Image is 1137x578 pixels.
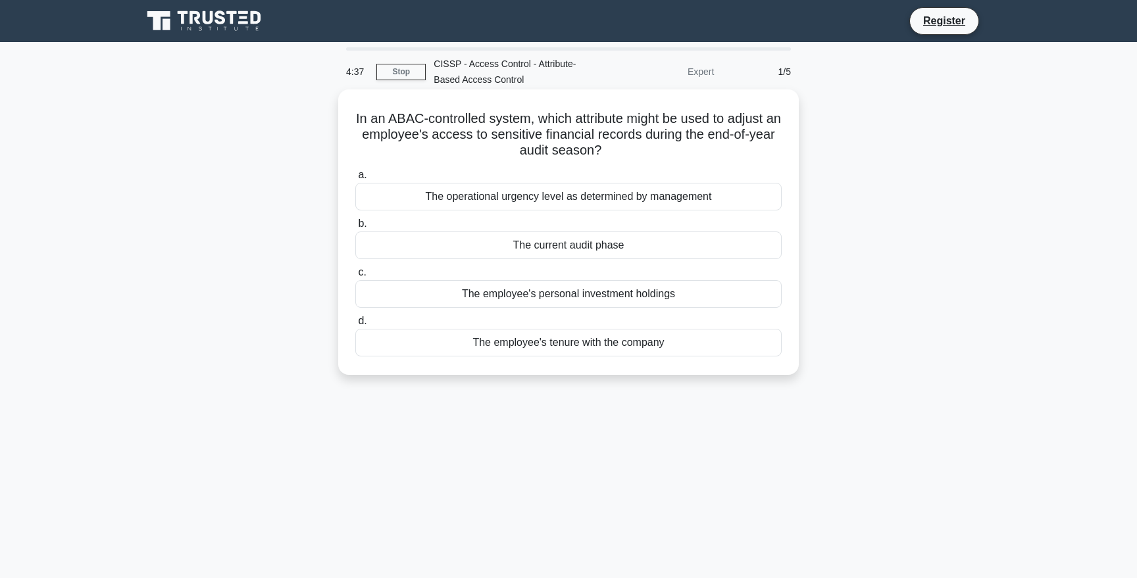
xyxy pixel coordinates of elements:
div: The operational urgency level as determined by management [355,183,782,210]
span: d. [358,315,366,326]
div: CISSP - Access Control - Attribute-Based Access Control [426,51,607,93]
span: b. [358,218,366,229]
h5: In an ABAC-controlled system, which attribute might be used to adjust an employee's access to sen... [354,110,783,159]
a: Register [915,12,973,29]
div: Expert [607,59,722,85]
span: c. [358,266,366,277]
span: a. [358,169,366,180]
div: The employee's tenure with the company [355,329,782,356]
div: The current audit phase [355,231,782,259]
div: 4:37 [338,59,376,85]
div: 1/5 [722,59,799,85]
a: Stop [376,64,426,80]
div: The employee's personal investment holdings [355,280,782,308]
